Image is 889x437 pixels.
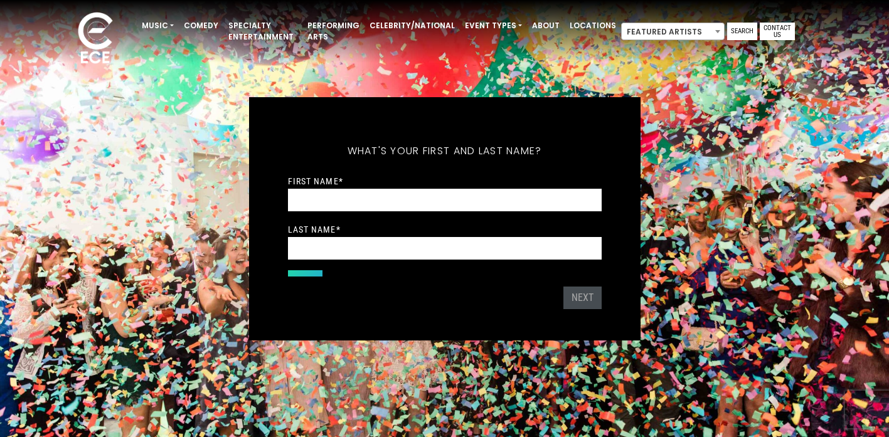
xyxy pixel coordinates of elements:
a: Music [137,15,179,36]
a: Event Types [460,15,527,36]
h5: What's your first and last name? [288,129,602,174]
span: Featured Artists [621,23,725,40]
a: Contact Us [760,23,795,40]
a: About [527,15,565,36]
a: Celebrity/National [365,15,460,36]
a: Comedy [179,15,223,36]
span: Featured Artists [622,23,724,41]
label: First Name [288,176,343,187]
a: Locations [565,15,621,36]
label: Last Name [288,224,341,235]
a: Specialty Entertainment [223,15,302,48]
img: ece_new_logo_whitev2-1.png [64,9,127,70]
a: Performing Arts [302,15,365,48]
a: Search [727,23,757,40]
